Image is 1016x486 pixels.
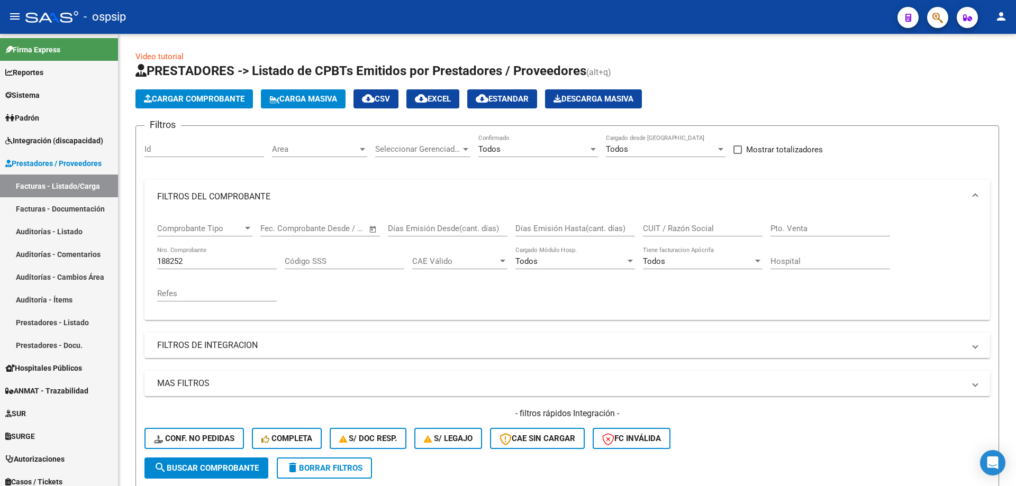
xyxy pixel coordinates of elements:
button: Completa [252,428,322,449]
button: Open calendar [367,223,379,235]
span: EXCEL [415,94,451,104]
span: Borrar Filtros [286,463,362,473]
button: Cargar Comprobante [135,89,253,108]
input: Start date [260,224,295,233]
button: S/ legajo [414,428,482,449]
mat-icon: delete [286,461,299,474]
mat-expansion-panel-header: FILTROS DE INTEGRACION [144,333,990,358]
button: FC Inválida [593,428,670,449]
span: Sistema [5,89,40,101]
div: Open Intercom Messenger [980,450,1005,475]
span: Seleccionar Gerenciador [375,144,461,154]
span: PRESTADORES -> Listado de CPBTs Emitidos por Prestadores / Proveedores [135,63,586,78]
span: Cargar Comprobante [144,94,244,104]
span: Estandar [476,94,529,104]
button: S/ Doc Resp. [330,428,407,449]
button: Descarga Masiva [545,89,642,108]
span: SUR [5,408,26,419]
button: Estandar [467,89,537,108]
span: Reportes [5,67,43,78]
mat-icon: person [995,10,1008,23]
span: Todos [515,256,538,266]
span: Comprobante Tipo [157,224,243,233]
span: Conf. no pedidas [154,434,234,443]
span: CAE SIN CARGAR [500,434,575,443]
button: Borrar Filtros [277,457,372,479]
span: Prestadores / Proveedores [5,158,102,169]
button: CAE SIN CARGAR [490,428,585,449]
mat-panel-title: MAS FILTROS [157,378,965,389]
span: Todos [478,144,501,154]
span: Padrón [5,112,39,124]
span: SURGE [5,430,35,442]
span: S/ Doc Resp. [339,434,397,443]
span: S/ legajo [424,434,473,443]
mat-expansion-panel-header: FILTROS DEL COMPROBANTE [144,180,990,214]
span: (alt+q) [586,67,611,77]
span: Todos [606,144,628,154]
span: Completa [261,434,312,443]
input: End date [304,224,356,233]
mat-icon: cloud_download [415,92,428,105]
span: Todos [643,256,665,266]
span: Area [272,144,358,154]
button: Carga Masiva [261,89,346,108]
span: Hospitales Públicos [5,362,82,374]
button: CSV [353,89,398,108]
span: CAE Válido [412,256,498,266]
button: Buscar Comprobante [144,457,268,479]
button: Conf. no pedidas [144,428,244,449]
span: ANMAT - Trazabilidad [5,385,88,397]
app-download-masive: Descarga masiva de comprobantes (adjuntos) [545,89,642,108]
span: - ospsip [84,5,126,29]
span: Integración (discapacidad) [5,135,103,146]
mat-expansion-panel-header: MAS FILTROS [144,371,990,396]
mat-panel-title: FILTROS DEL COMPROBANTE [157,191,965,203]
span: Descarga Masiva [554,94,633,104]
span: Autorizaciones [5,453,65,465]
h4: - filtros rápidos Integración - [144,408,990,419]
mat-panel-title: FILTROS DE INTEGRACION [157,340,965,351]
span: Mostrar totalizadores [746,143,823,156]
span: Firma Express [5,44,60,56]
mat-icon: cloud_download [476,92,488,105]
mat-icon: menu [8,10,21,23]
a: Video tutorial [135,52,184,61]
mat-icon: search [154,461,167,474]
h3: Filtros [144,117,181,132]
span: Carga Masiva [269,94,337,104]
button: EXCEL [406,89,459,108]
span: CSV [362,94,390,104]
span: Buscar Comprobante [154,463,259,473]
div: FILTROS DEL COMPROBANTE [144,214,990,320]
mat-icon: cloud_download [362,92,375,105]
span: FC Inválida [602,434,661,443]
